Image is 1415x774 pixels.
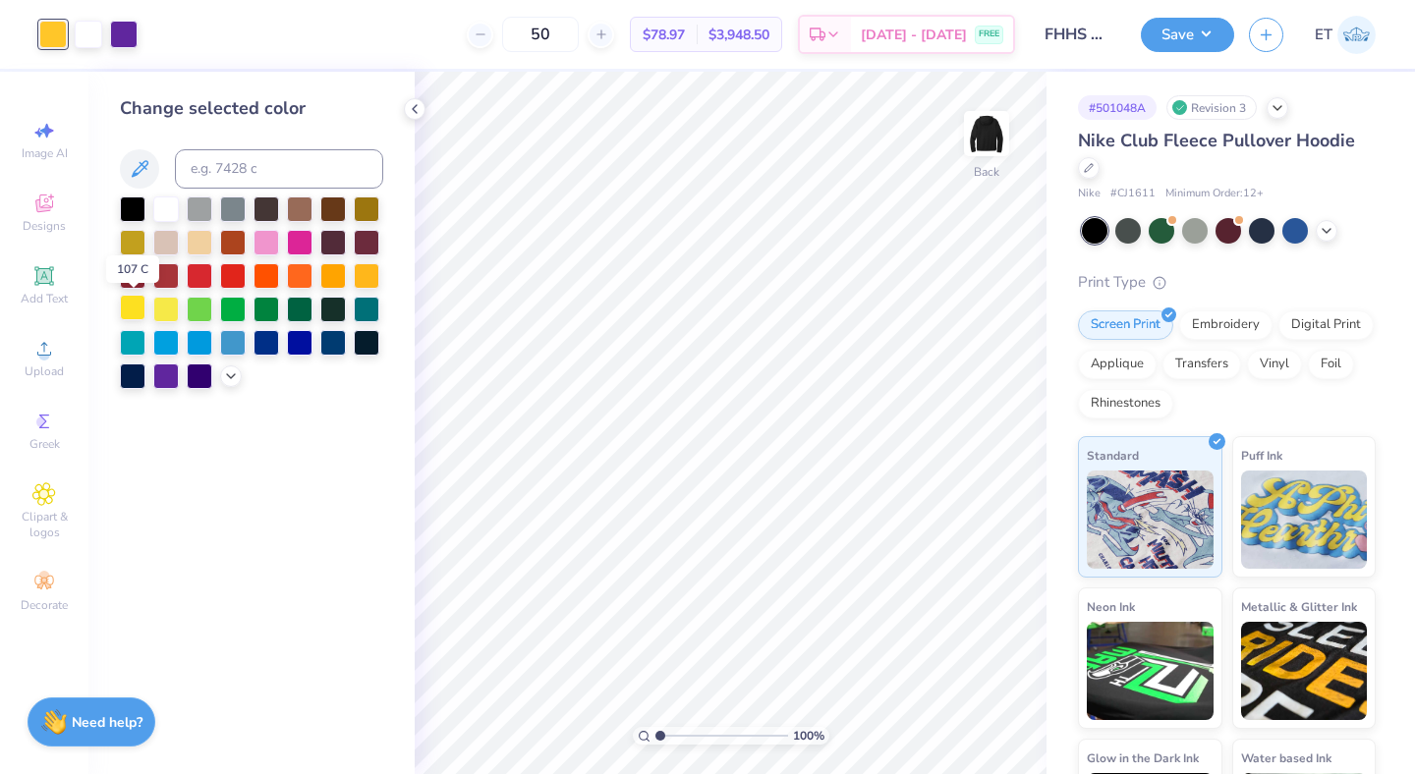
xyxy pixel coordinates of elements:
[1087,470,1214,569] img: Standard
[1087,622,1214,720] img: Neon Ink
[1278,310,1374,340] div: Digital Print
[1241,747,1331,768] span: Water based Ink
[1308,350,1354,379] div: Foil
[175,149,383,189] input: e.g. 7428 c
[1078,186,1101,202] span: Nike
[967,114,1006,153] img: Back
[974,163,999,181] div: Back
[10,509,79,540] span: Clipart & logos
[22,145,68,161] span: Image AI
[793,727,824,745] span: 100 %
[1241,622,1368,720] img: Metallic & Glitter Ink
[1247,350,1302,379] div: Vinyl
[1078,310,1173,340] div: Screen Print
[1241,596,1357,617] span: Metallic & Glitter Ink
[72,713,142,732] strong: Need help?
[1166,95,1257,120] div: Revision 3
[1078,271,1376,294] div: Print Type
[1110,186,1156,202] span: # CJ1611
[1078,129,1355,152] span: Nike Club Fleece Pullover Hoodie
[1241,470,1368,569] img: Puff Ink
[23,218,66,234] span: Designs
[120,95,383,122] div: Change selected color
[979,28,999,41] span: FREE
[29,436,60,452] span: Greek
[643,25,685,45] span: $78.97
[708,25,769,45] span: $3,948.50
[1241,445,1282,466] span: Puff Ink
[502,17,579,52] input: – –
[25,363,64,379] span: Upload
[21,597,68,613] span: Decorate
[1315,24,1332,46] span: ET
[1078,389,1173,418] div: Rhinestones
[1165,186,1264,202] span: Minimum Order: 12 +
[106,255,159,283] div: 107 C
[1078,350,1157,379] div: Applique
[1087,596,1135,617] span: Neon Ink
[861,25,967,45] span: [DATE] - [DATE]
[1315,16,1376,54] a: ET
[1337,16,1376,54] img: Elaina Thomas
[1179,310,1273,340] div: Embroidery
[1078,95,1157,120] div: # 501048A
[21,291,68,306] span: Add Text
[1030,15,1126,54] input: Untitled Design
[1087,445,1139,466] span: Standard
[1141,18,1234,52] button: Save
[1162,350,1241,379] div: Transfers
[1087,747,1199,768] span: Glow in the Dark Ink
